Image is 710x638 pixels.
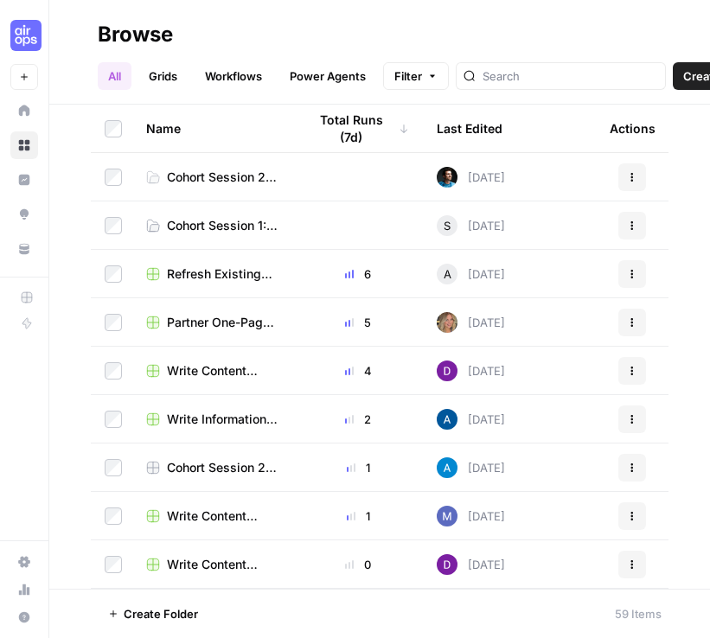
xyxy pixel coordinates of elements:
[10,548,38,576] a: Settings
[437,506,505,526] div: [DATE]
[307,556,409,573] div: 0
[195,62,272,90] a: Workflows
[307,314,409,331] div: 5
[167,411,279,428] span: Write Informational Article
[394,67,422,85] span: Filter
[437,554,457,575] img: x87odwm75j6mrgqvqpjakro4pmt4
[167,507,279,525] span: Write Content Briefs (2)
[146,459,279,476] a: Cohort Session 2: Caption Generation Grid
[437,167,505,188] div: [DATE]
[437,506,457,526] img: 44xpgdoek4aob46isox8esy7kcz3
[10,235,38,263] a: Your Data
[437,264,505,284] div: [DATE]
[138,62,188,90] a: Grids
[10,20,42,51] img: September Cohort Logo
[307,459,409,476] div: 1
[437,409,457,430] img: r14hsbufqv3t0k7vcxcnu0vbeixh
[146,265,279,283] a: Refresh Existing Content
[279,62,376,90] a: Power Agents
[146,105,279,152] div: Name
[437,167,457,188] img: 6iwjkt19mnewtdjl7e5d8iupjbu8
[146,507,279,525] a: Write Content Briefs (2)
[10,201,38,228] a: Opportunities
[167,362,279,380] span: Write Content Briefs (1)
[437,360,457,381] img: x87odwm75j6mrgqvqpjakro4pmt4
[10,14,38,57] button: Workspace: September Cohort
[10,603,38,631] button: Help + Support
[437,409,505,430] div: [DATE]
[437,215,505,236] div: [DATE]
[307,265,409,283] div: 6
[146,314,279,331] a: Partner One-Pager Grid
[98,62,131,90] a: All
[10,576,38,603] a: Usage
[610,105,656,152] div: Actions
[124,605,198,622] span: Create Folder
[98,21,173,48] div: Browse
[444,217,451,234] span: S
[483,67,658,85] input: Search
[167,169,279,186] span: Cohort Session 2: Builder Exercise
[167,314,279,331] span: Partner One-Pager Grid
[10,166,38,194] a: Insights
[10,131,38,159] a: Browse
[146,169,279,186] a: Cohort Session 2: Builder Exercise
[437,360,505,381] div: [DATE]
[146,411,279,428] a: Write Informational Article
[167,265,279,283] span: Refresh Existing Content
[307,105,409,152] div: Total Runs (7d)
[307,507,409,525] div: 1
[307,362,409,380] div: 4
[307,411,409,428] div: 2
[10,97,38,124] a: Home
[437,105,502,152] div: Last Edited
[437,457,505,478] div: [DATE]
[146,556,279,573] a: Write Content Briefs
[146,217,279,234] a: Cohort Session 1: Builder Exercise
[437,554,505,575] div: [DATE]
[167,217,279,234] span: Cohort Session 1: Builder Exercise
[437,312,505,333] div: [DATE]
[383,62,449,90] button: Filter
[167,459,279,476] span: Cohort Session 2: Caption Generation Grid
[615,605,662,622] div: 59 Items
[98,600,208,628] button: Create Folder
[146,362,279,380] a: Write Content Briefs (1)
[437,312,457,333] img: 8rfigfr8trd3cogh2dvqan1u3q31
[444,265,451,283] span: A
[437,457,457,478] img: o3cqybgnmipr355j8nz4zpq1mc6x
[167,556,279,573] span: Write Content Briefs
